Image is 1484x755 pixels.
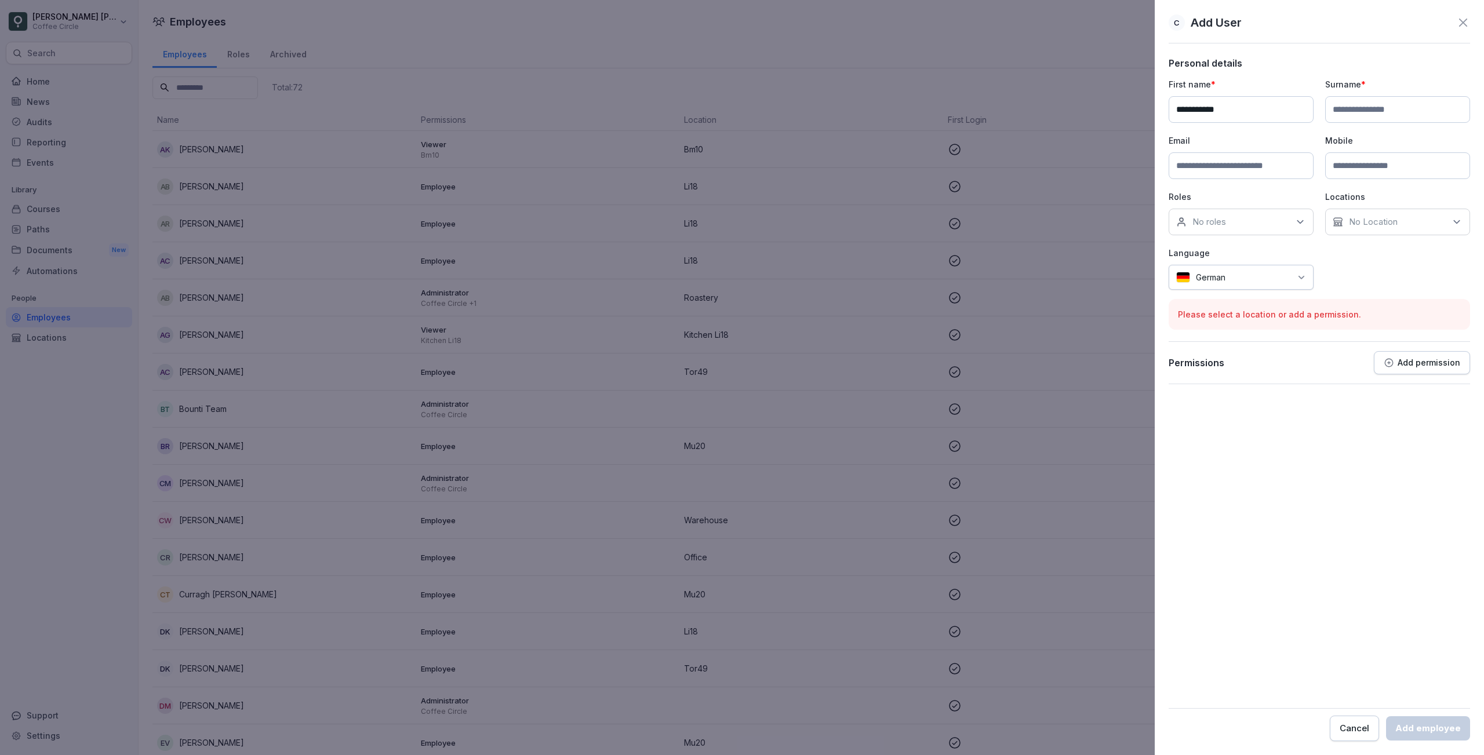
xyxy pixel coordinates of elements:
p: Roles [1169,191,1314,203]
p: Surname [1325,78,1470,90]
p: No roles [1192,216,1226,228]
p: No Location [1349,216,1398,228]
p: Add permission [1398,358,1460,367]
p: Language [1169,247,1314,259]
p: Email [1169,134,1314,147]
p: First name [1169,78,1314,90]
button: Add employee [1386,716,1470,741]
p: Mobile [1325,134,1470,147]
img: de.svg [1176,272,1190,283]
div: C [1169,14,1185,31]
button: Add permission [1374,351,1470,374]
p: Personal details [1169,57,1470,69]
p: Permissions [1169,357,1224,369]
button: Cancel [1330,716,1379,741]
div: German [1169,265,1314,290]
div: Cancel [1340,722,1369,735]
div: Add employee [1395,722,1461,735]
p: Locations [1325,191,1470,203]
p: Add User [1191,14,1242,31]
p: Please select a location or add a permission. [1178,308,1461,320]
